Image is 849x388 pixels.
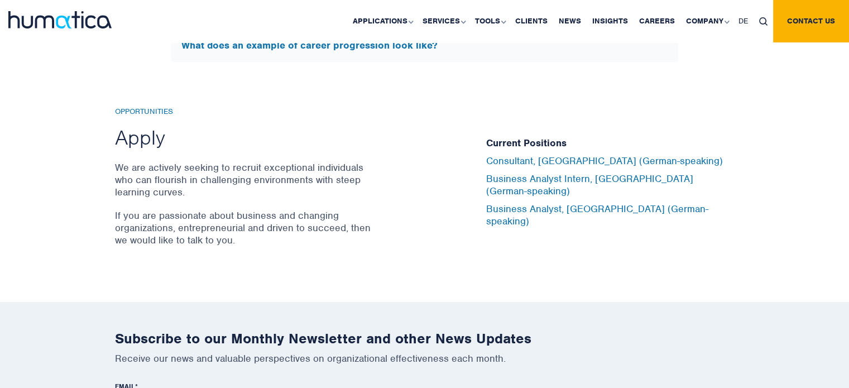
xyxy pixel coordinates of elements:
a: Consultant, [GEOGRAPHIC_DATA] (German-speaking) [486,155,723,167]
span: DE [738,16,748,26]
h2: Subscribe to our Monthly Newsletter and other News Updates [115,330,735,347]
p: We are actively seeking to recruit exceptional individuals who can flourish in challenging enviro... [115,161,375,198]
img: search_icon [759,17,768,26]
p: If you are passionate about business and changing organizations, entrepreneurial and driven to su... [115,209,375,246]
a: Business Analyst Intern, [GEOGRAPHIC_DATA] (German-speaking) [486,173,693,197]
a: Business Analyst, [GEOGRAPHIC_DATA] (German-speaking) [486,203,708,227]
p: Receive our news and valuable perspectives on organizational effectiveness each month. [115,352,735,365]
h2: Apply [115,124,375,150]
h5: What does an example of career progression look like? [181,40,668,52]
img: logo [8,11,112,28]
h5: Current Positions [486,137,735,150]
h6: Opportunities [115,107,375,117]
